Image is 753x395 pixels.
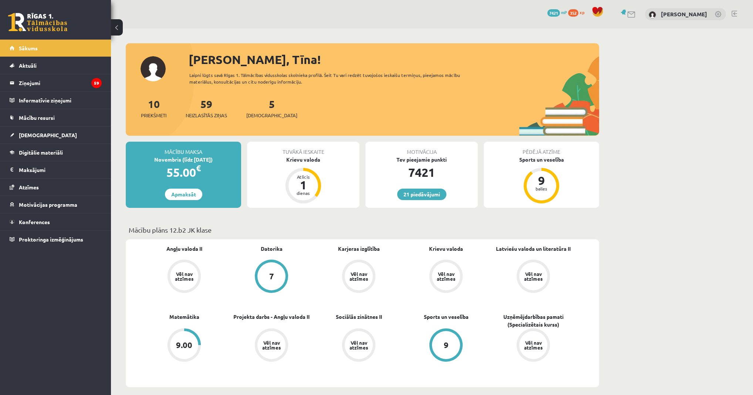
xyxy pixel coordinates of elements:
[10,179,102,196] a: Atzīmes
[561,9,567,15] span: mP
[169,313,199,321] a: Matemātika
[228,260,315,294] a: 7
[166,245,202,253] a: Angļu valoda II
[10,126,102,144] a: [DEMOGRAPHIC_DATA]
[568,9,588,15] a: 352 xp
[10,74,102,91] a: Ziņojumi59
[19,161,102,178] legend: Maksājumi
[649,11,656,18] img: Tīna Kante
[246,97,297,119] a: 5[DEMOGRAPHIC_DATA]
[10,231,102,248] a: Proktoringa izmēģinājums
[19,201,77,208] span: Motivācijas programma
[568,9,578,17] span: 352
[19,114,55,121] span: Mācību resursi
[547,9,567,15] a: 7421 mP
[484,142,599,156] div: Pēdējā atzīme
[10,144,102,161] a: Digitālie materiāli
[19,236,83,243] span: Proktoringa izmēģinājums
[490,328,577,363] a: Vēl nav atzīmes
[261,245,283,253] a: Datorika
[402,260,490,294] a: Vēl nav atzīmes
[365,156,478,163] div: Tev pieejamie punkti
[10,213,102,230] a: Konferences
[247,156,359,205] a: Krievu valoda Atlicis 1 dienas
[397,189,446,200] a: 21 piedāvājumi
[186,97,227,119] a: 59Neizlasītās ziņas
[523,340,544,350] div: Vēl nav atzīmes
[19,62,37,69] span: Aktuāli
[402,328,490,363] a: 9
[348,340,369,350] div: Vēl nav atzīmes
[141,328,228,363] a: 9.00
[496,245,571,253] a: Latviešu valoda un literatūra II
[547,9,560,17] span: 7421
[10,109,102,126] a: Mācību resursi
[315,328,402,363] a: Vēl nav atzīmes
[10,92,102,109] a: Informatīvie ziņojumi
[269,272,274,280] div: 7
[189,72,473,85] div: Laipni lūgts savā Rīgas 1. Tālmācības vidusskolas skolnieka profilā. Šeit Tu vari redzēt tuvojošo...
[228,328,315,363] a: Vēl nav atzīmes
[292,175,314,179] div: Atlicis
[436,271,456,281] div: Vēl nav atzīmes
[10,40,102,57] a: Sākums
[141,112,166,119] span: Priekšmeti
[580,9,584,15] span: xp
[233,313,310,321] a: Projekta darbs - Angļu valoda II
[247,156,359,163] div: Krievu valoda
[8,13,67,31] a: Rīgas 1. Tālmācības vidusskola
[365,142,478,156] div: Motivācija
[126,163,241,181] div: 55.00
[523,271,544,281] div: Vēl nav atzīmes
[490,313,577,328] a: Uzņēmējdarbības pamati (Specializētais kurss)
[444,341,449,349] div: 9
[484,156,599,205] a: Sports un veselība 9 balles
[19,149,63,156] span: Digitālie materiāli
[246,112,297,119] span: [DEMOGRAPHIC_DATA]
[10,161,102,178] a: Maksājumi
[141,97,166,119] a: 10Priekšmeti
[174,271,195,281] div: Vēl nav atzīmes
[141,260,228,294] a: Vēl nav atzīmes
[186,112,227,119] span: Neizlasītās ziņas
[484,156,599,163] div: Sports un veselība
[19,92,102,109] legend: Informatīvie ziņojumi
[661,10,707,18] a: [PERSON_NAME]
[530,186,553,191] div: balles
[10,196,102,213] a: Motivācijas programma
[292,191,314,195] div: dienas
[348,271,369,281] div: Vēl nav atzīmes
[315,260,402,294] a: Vēl nav atzīmes
[91,78,102,88] i: 59
[19,219,50,225] span: Konferences
[165,189,202,200] a: Apmaksāt
[19,132,77,138] span: [DEMOGRAPHIC_DATA]
[176,341,192,349] div: 9.00
[126,142,241,156] div: Mācību maksa
[19,184,39,190] span: Atzīmes
[129,225,596,235] p: Mācību plāns 12.b2 JK klase
[247,142,359,156] div: Tuvākā ieskaite
[336,313,382,321] a: Sociālās zinātnes II
[10,57,102,74] a: Aktuāli
[189,51,599,68] div: [PERSON_NAME], Tīna!
[126,156,241,163] div: Novembris (līdz [DATE])
[196,163,201,173] span: €
[365,163,478,181] div: 7421
[490,260,577,294] a: Vēl nav atzīmes
[261,340,282,350] div: Vēl nav atzīmes
[19,74,102,91] legend: Ziņojumi
[19,45,38,51] span: Sākums
[530,175,553,186] div: 9
[338,245,380,253] a: Karjeras izglītība
[292,179,314,191] div: 1
[424,313,469,321] a: Sports un veselība
[429,245,463,253] a: Krievu valoda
